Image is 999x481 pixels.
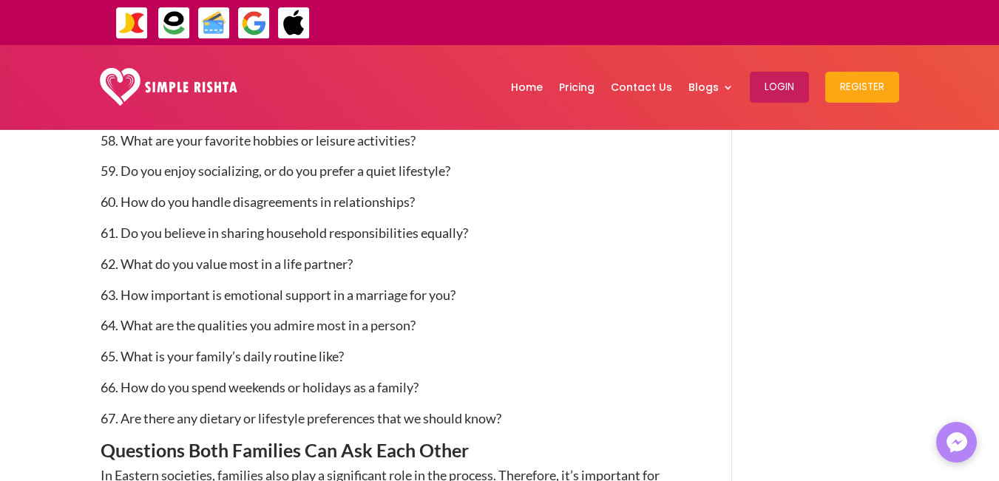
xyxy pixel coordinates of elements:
a: Home [511,49,543,126]
button: Login [750,72,809,103]
span: 60. How do you handle disagreements in relationships? [101,194,415,210]
a: Register [825,49,899,126]
img: JazzCash-icon [115,7,149,40]
span: 62. What do you value most in a life partner? [101,256,353,272]
img: ApplePay-icon [277,7,311,40]
span: 59. Do you enjoy socializing, or do you prefer a quiet lifestyle? [101,163,450,179]
span: 63. How important is emotional support in a marriage for you? [101,287,456,303]
span: 61. Do you believe in sharing household responsibilities equally? [101,225,468,241]
span: 58. What are your favorite hobbies or leisure activities? [101,132,416,149]
img: EasyPaisa-icon [158,7,191,40]
span: 66. How do you spend weekends or holidays as a family? [101,379,419,395]
a: Pricing [559,49,595,126]
span: 67. Are there any dietary or lifestyle preferences that we should know? [101,410,501,426]
a: Contact Us [611,49,672,126]
a: Login [750,49,809,126]
span: Questions Both Families Can Ask Each Other [101,439,469,461]
button: Register [825,72,899,103]
img: Credit Cards [197,7,231,40]
span: 64. What are the qualities you admire most in a person? [101,317,416,333]
a: Blogs [688,49,734,126]
img: GooglePay-icon [237,7,271,40]
img: Messenger [942,428,972,457]
span: 65. What is your family’s daily routine like? [101,348,344,364]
